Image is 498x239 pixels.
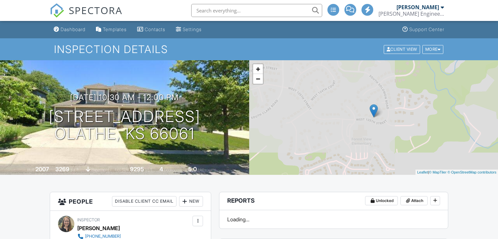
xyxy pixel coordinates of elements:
div: Support Center [409,27,444,32]
div: Templates [103,27,127,32]
a: Contacts [135,24,168,36]
div: [PERSON_NAME] [397,4,439,10]
div: 9295 [130,166,144,173]
div: 4 [159,166,163,173]
div: 5.0 [188,166,197,173]
div: 3269 [55,166,69,173]
span: Built [27,167,34,172]
a: Zoom out [253,74,263,84]
a: Dashboard [51,24,88,36]
a: Settings [173,24,204,36]
div: Client View [384,45,420,54]
h3: People [50,192,211,211]
span: sq.ft. [145,167,153,172]
input: Search everything... [191,4,322,17]
img: The Best Home Inspection Software - Spectora [50,3,64,18]
a: © OpenStreetMap contributors [448,170,496,174]
div: Settings [183,27,202,32]
div: Contacts [145,27,165,32]
div: Dashboard [61,27,85,32]
span: bathrooms [198,167,216,172]
h1: Inspection Details [54,44,444,55]
div: Disable Client CC Email [112,196,176,207]
span: Inspector [77,217,100,222]
div: New [179,196,203,207]
a: Templates [93,24,129,36]
span: bedrooms [164,167,182,172]
div: 2007 [35,166,49,173]
div: More [422,45,444,54]
a: © MapTiler [429,170,447,174]
h3: [DATE] 10:30 am - 12:00 pm [70,93,179,102]
span: basement [91,167,109,172]
div: [PHONE_NUMBER] [85,234,121,239]
span: SPECTORA [69,3,122,17]
div: Schroeder Engineering, LLC [378,10,444,17]
a: SPECTORA [50,9,122,23]
a: Leaflet [417,170,428,174]
span: sq. ft. [70,167,80,172]
span: Lot Size [115,167,129,172]
a: Support Center [400,24,447,36]
h1: [STREET_ADDRESS] Olathe, KS 66061 [49,108,200,143]
a: Client View [383,46,422,51]
div: [PERSON_NAME] [77,223,120,233]
a: Zoom in [253,64,263,74]
div: | [415,170,498,175]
